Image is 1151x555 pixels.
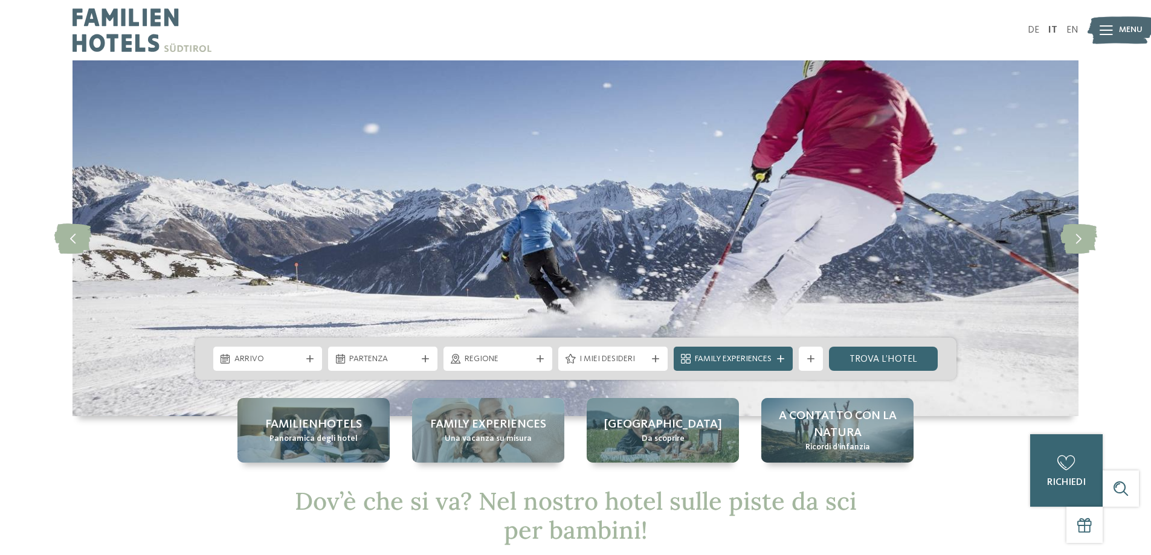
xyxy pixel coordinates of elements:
[412,398,564,463] a: Hotel sulle piste da sci per bambini: divertimento senza confini Family experiences Una vacanza s...
[430,416,546,433] span: Family experiences
[1119,24,1143,36] span: Menu
[445,433,532,445] span: Una vacanza su misura
[579,353,646,365] span: I miei desideri
[604,416,722,433] span: [GEOGRAPHIC_DATA]
[295,486,857,545] span: Dov’è che si va? Nel nostro hotel sulle piste da sci per bambini!
[773,408,901,441] span: A contatto con la natura
[805,441,870,454] span: Ricordi d’infanzia
[642,433,685,445] span: Da scoprire
[1030,434,1103,507] a: richiedi
[265,416,362,433] span: Familienhotels
[1066,25,1078,35] a: EN
[237,398,390,463] a: Hotel sulle piste da sci per bambini: divertimento senza confini Familienhotels Panoramica degli ...
[587,398,739,463] a: Hotel sulle piste da sci per bambini: divertimento senza confini [GEOGRAPHIC_DATA] Da scoprire
[1028,25,1039,35] a: DE
[349,353,416,365] span: Partenza
[234,353,301,365] span: Arrivo
[1047,478,1086,487] span: richiedi
[1048,25,1057,35] a: IT
[465,353,532,365] span: Regione
[829,347,938,371] a: trova l’hotel
[761,398,914,463] a: Hotel sulle piste da sci per bambini: divertimento senza confini A contatto con la natura Ricordi...
[695,353,772,365] span: Family Experiences
[269,433,358,445] span: Panoramica degli hotel
[73,60,1078,416] img: Hotel sulle piste da sci per bambini: divertimento senza confini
